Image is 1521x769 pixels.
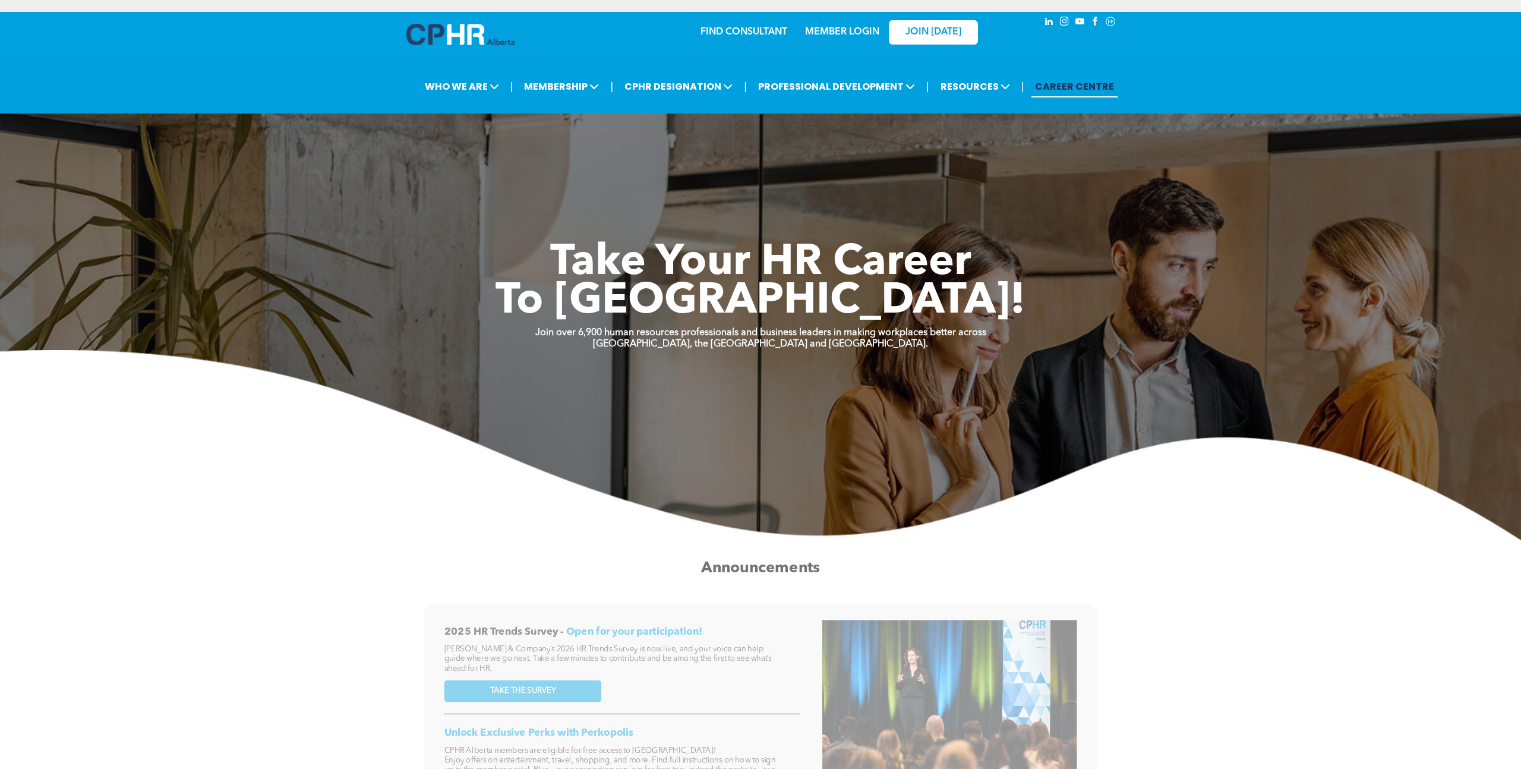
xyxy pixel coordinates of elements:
[1104,15,1117,31] a: Social network
[1088,15,1102,31] a: facebook
[444,645,772,672] span: [PERSON_NAME] & Company’s 2026 HR Trends Survey is now live, and your voice can help guide where ...
[610,74,613,99] li: |
[421,75,503,97] span: WHO WE ARE
[406,24,515,45] img: A blue and white logo for cp alberta
[905,27,961,38] span: JOIN [DATE]
[1042,15,1055,31] a: linkedin
[444,746,717,754] span: CPHR Alberta members are eligible for free access to [GEOGRAPHIC_DATA]!
[566,626,702,636] span: Open for your participation!
[496,281,1025,323] span: To [GEOGRAPHIC_DATA]!
[937,75,1014,97] span: RESOURCES
[700,27,787,37] a: FIND CONSULTANT
[1058,15,1071,31] a: instagram
[510,74,513,99] li: |
[490,686,556,696] span: TAKE THE SURVEY
[444,680,602,702] a: TAKE THE SURVEY
[755,75,919,97] span: PROFESSIONAL DEVELOPMENT
[744,74,747,99] li: |
[1073,15,1086,31] a: youtube
[1031,75,1118,97] a: CAREER CENTRE
[805,27,879,37] a: MEMBER LOGIN
[593,339,928,349] strong: [GEOGRAPHIC_DATA], the [GEOGRAPHIC_DATA] and [GEOGRAPHIC_DATA].
[535,328,986,338] strong: Join over 6,900 human resources professionals and business leaders in making workplaces better ac...
[520,75,602,97] span: MEMBERSHIP
[1021,74,1024,99] li: |
[444,626,564,636] span: 2025 HR Trends Survey -
[926,74,929,99] li: |
[701,560,820,576] span: Announcements
[621,75,736,97] span: CPHR DESIGNATION
[889,20,978,45] a: JOIN [DATE]
[550,242,971,285] span: Take Your HR Career
[444,728,633,738] span: Unlock Exclusive Perks with Perkopolis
